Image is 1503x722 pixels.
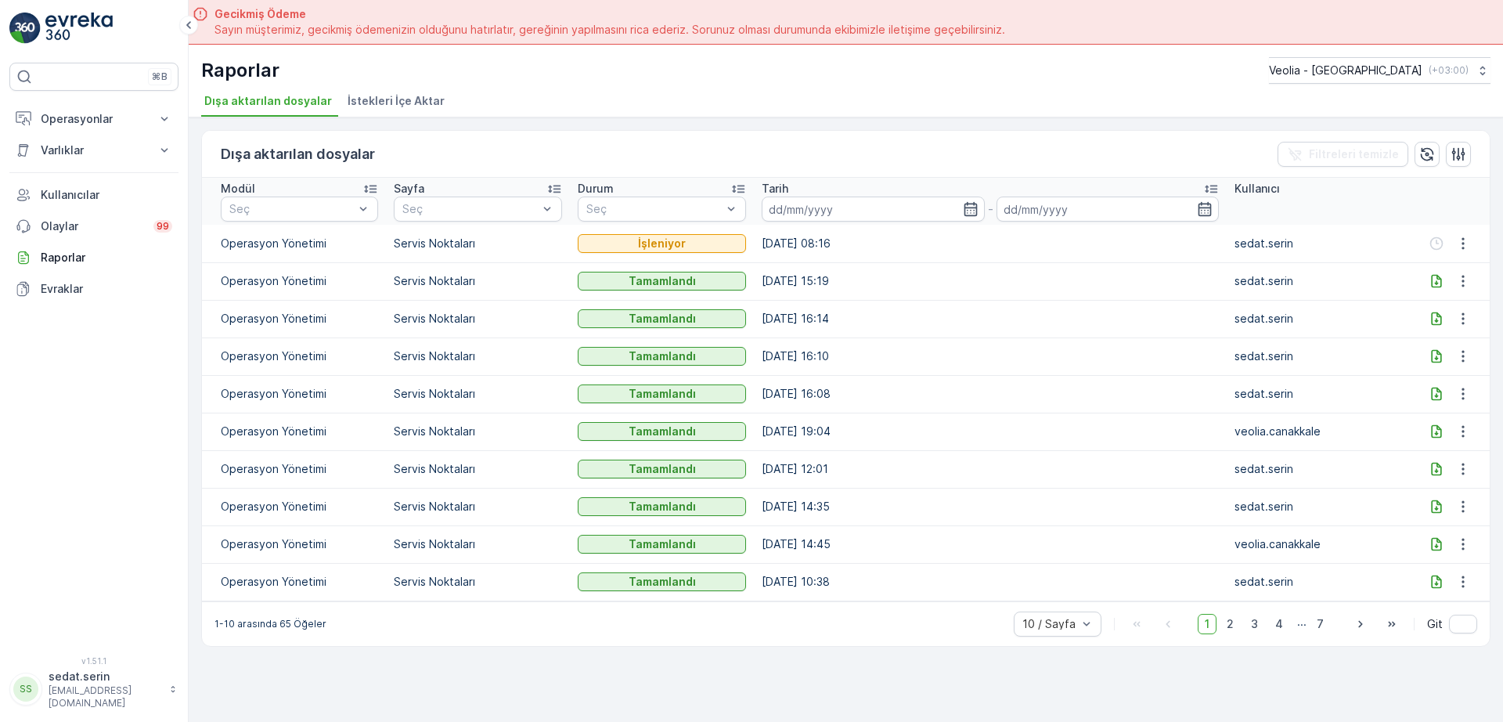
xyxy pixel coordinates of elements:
p: [EMAIL_ADDRESS][DOMAIN_NAME] [49,684,161,709]
span: 2 [1220,614,1241,634]
p: Servis Noktaları [394,499,562,514]
p: veolia.canakkale [1234,536,1403,552]
p: Servis Noktaları [394,461,562,477]
input: dd/mm/yyyy [762,197,984,222]
p: Tamamlandı [629,424,696,439]
p: Operasyon Yönetimi [221,574,378,590]
p: sedat.serin [1234,273,1403,289]
p: Operasyon Yönetimi [221,424,378,439]
a: Evraklar [9,273,178,305]
div: SS [13,677,38,702]
p: Operasyon Yönetimi [221,386,378,402]
p: Tamamlandı [629,386,696,402]
button: Tamamlandı [578,422,746,441]
p: Seç [229,201,354,217]
td: [DATE] 16:08 [754,375,1226,413]
a: Olaylar99 [9,211,178,242]
span: Git [1427,616,1443,632]
button: Varlıklar [9,135,178,166]
p: sedat.serin [1234,236,1403,251]
p: sedat.serin [49,669,161,684]
p: sedat.serin [1234,461,1403,477]
button: Tamamlandı [578,460,746,478]
td: [DATE] 14:45 [754,525,1226,563]
button: İşleniyor [578,234,746,253]
button: Tamamlandı [578,384,746,403]
p: Servis Noktaları [394,311,562,327]
p: veolia.canakkale [1234,424,1403,439]
a: Raporlar [9,242,178,273]
p: sedat.serin [1234,574,1403,590]
button: Tamamlandı [578,572,746,591]
p: Operasyon Yönetimi [221,311,378,327]
p: Tamamlandı [629,499,696,514]
p: Servis Noktaları [394,273,562,289]
p: Kullanıcı [1234,181,1280,197]
p: Operasyon Yönetimi [221,536,378,552]
p: - [988,200,993,218]
span: Dışa aktarılan dosyalar [204,93,332,109]
p: ( +03:00 ) [1429,64,1469,77]
a: Kullanıcılar [9,179,178,211]
p: Operasyonlar [41,111,147,127]
p: Tamamlandı [629,461,696,477]
td: [DATE] 16:14 [754,300,1226,338]
p: Modül [221,181,255,197]
p: Operasyon Yönetimi [221,348,378,364]
span: v 1.51.1 [9,656,178,666]
td: [DATE] 08:16 [754,225,1226,262]
p: Tamamlandı [629,348,696,364]
p: ⌘B [152,70,168,83]
p: Servis Noktaları [394,348,562,364]
p: Tamamlandı [629,311,696,327]
td: [DATE] 10:38 [754,563,1226,601]
button: Operasyonlar [9,103,178,135]
p: Tamamlandı [629,574,696,590]
p: 99 [157,220,169,233]
p: Servis Noktaları [394,424,562,439]
button: Veolia - [GEOGRAPHIC_DATA](+03:00) [1269,57,1490,84]
p: Operasyon Yönetimi [221,461,378,477]
p: 1-10 arasında 65 Öğeler [214,618,326,630]
p: Olaylar [41,218,144,234]
p: İşleniyor [638,236,686,251]
button: SSsedat.serin[EMAIL_ADDRESS][DOMAIN_NAME] [9,669,178,709]
p: Raporlar [41,250,172,265]
p: Servis Noktaları [394,536,562,552]
button: Filtreleri temizle [1278,142,1408,167]
span: Gecikmiş Ödeme [214,6,1005,22]
p: Varlıklar [41,143,147,158]
button: Tamamlandı [578,497,746,516]
p: sedat.serin [1234,499,1403,514]
p: Operasyon Yönetimi [221,273,378,289]
input: dd/mm/yyyy [997,197,1219,222]
td: [DATE] 15:19 [754,262,1226,300]
p: Veolia - [GEOGRAPHIC_DATA] [1269,63,1422,78]
span: 4 [1268,614,1290,634]
p: Servis Noktaları [394,386,562,402]
p: Dışa aktarılan dosyalar [221,143,375,165]
p: Operasyon Yönetimi [221,499,378,514]
span: 3 [1244,614,1265,634]
td: [DATE] 16:10 [754,338,1226,375]
img: logo [9,13,41,44]
p: sedat.serin [1234,311,1403,327]
td: [DATE] 12:01 [754,450,1226,488]
p: Sayfa [394,181,424,197]
button: Tamamlandı [578,272,746,291]
p: Raporlar [201,58,279,83]
button: Tamamlandı [578,309,746,328]
p: Tamamlandı [629,536,696,552]
span: Sayın müşterimiz, gecikmiş ödemenizin olduğunu hatırlatır, gereğinin yapılmasını rica ederiz. Sor... [214,22,1005,38]
p: Servis Noktaları [394,236,562,251]
span: 7 [1310,614,1331,634]
p: Evraklar [41,281,172,297]
p: sedat.serin [1234,348,1403,364]
span: İstekleri İçe Aktar [348,93,445,109]
td: [DATE] 19:04 [754,413,1226,450]
button: Tamamlandı [578,535,746,554]
p: Filtreleri temizle [1309,146,1399,162]
p: Kullanıcılar [41,187,172,203]
button: Tamamlandı [578,347,746,366]
p: Seç [402,201,538,217]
